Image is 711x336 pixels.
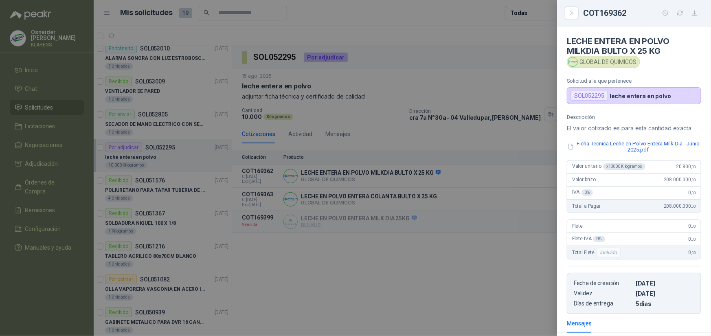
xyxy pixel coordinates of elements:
[691,237,696,242] span: ,00
[568,57,577,66] img: Company Logo
[572,189,593,196] span: IVA
[572,163,645,170] span: Valor unitario
[572,203,601,209] span: Total a Pagar
[582,189,593,196] div: 0 %
[689,250,696,255] span: 0
[567,36,701,56] h4: LECHE ENTERA EN POLVO MILKDIA BULTO X 25 KG
[574,300,632,307] p: Días de entrega
[691,224,696,228] span: ,00
[636,290,694,297] p: [DATE]
[664,177,696,182] span: 208.000.000
[676,164,696,169] span: 20.800
[689,190,696,195] span: 0
[567,114,701,120] p: Descripción
[596,248,621,257] div: Incluido
[567,319,592,328] div: Mensajes
[603,163,645,170] div: x 10000 Kilogramos
[567,56,640,68] div: GLOBAL DE QUIMICOS
[572,177,596,182] span: Valor bruto
[691,204,696,209] span: ,00
[572,248,622,257] span: Total Flete
[572,223,583,229] span: Flete
[567,78,701,84] p: Solicitud a la que pertenece
[571,91,608,101] div: SOL052295
[691,178,696,182] span: ,00
[567,123,701,133] p: El valor cotizado es para esta cantidad exacta
[567,8,577,18] button: Close
[691,191,696,195] span: ,00
[583,7,701,20] div: COT169362
[691,165,696,169] span: ,00
[593,236,605,242] div: 0 %
[610,92,671,99] p: leche entera en polvo
[572,236,605,242] span: Flete IVA
[574,290,632,297] p: Validez
[689,236,696,242] span: 0
[691,250,696,255] span: ,00
[636,280,694,287] p: [DATE]
[664,203,696,209] span: 208.000.000
[636,300,694,307] p: 5 dias
[574,280,632,287] p: Fecha de creación
[567,140,701,154] button: Ficha Tecnica Leche en Polvo Entera Milk Dia - Junio 2025.pdf
[689,223,696,229] span: 0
